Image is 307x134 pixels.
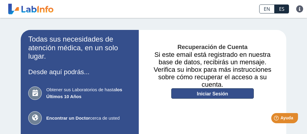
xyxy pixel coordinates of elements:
[148,44,277,51] h4: Recuperación de Cuenta
[46,86,131,100] span: Obtener sus Laboratorios de hasta
[148,51,277,88] h3: Si este email está registrado en nuestra base de datos, recibirás un mensaje. Verifica su inbox p...
[254,111,300,127] iframe: Help widget launcher
[46,115,90,121] b: Encontrar un Doctor
[46,115,131,122] span: cerca de usted
[28,35,131,61] h2: Todas sus necesidades de atención médica, en un solo lugar.
[259,4,275,13] a: EN
[28,68,131,76] h3: Desde aquí podrás...
[275,4,289,13] a: ES
[171,88,254,99] a: Iniciar Sesión
[46,87,122,99] b: los Últimos 10 Años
